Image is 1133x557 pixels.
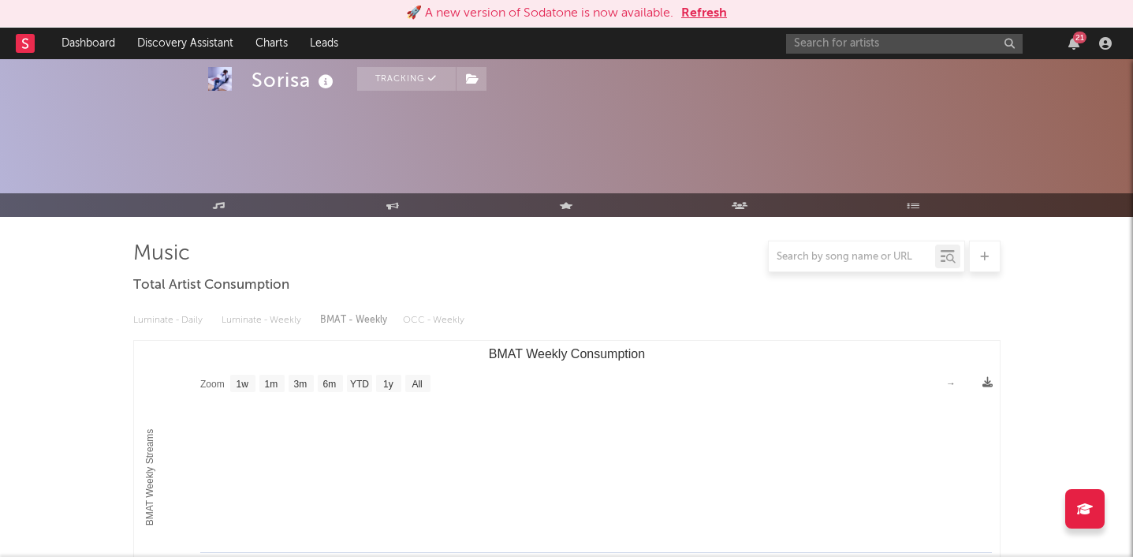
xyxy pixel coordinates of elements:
[1073,32,1086,43] div: 21
[322,379,336,390] text: 6m
[126,28,244,59] a: Discovery Assistant
[144,429,155,526] text: BMAT Weekly Streams
[264,379,278,390] text: 1m
[412,379,422,390] text: All
[786,34,1023,54] input: Search for artists
[200,379,225,390] text: Zoom
[383,379,393,390] text: 1y
[357,67,456,91] button: Tracking
[244,28,299,59] a: Charts
[299,28,349,59] a: Leads
[252,67,337,93] div: Sorisa
[488,347,644,361] text: BMAT Weekly Consumption
[50,28,126,59] a: Dashboard
[946,378,956,389] text: →
[681,4,727,23] button: Refresh
[236,379,248,390] text: 1w
[1068,37,1079,50] button: 21
[133,276,289,295] span: Total Artist Consumption
[349,379,368,390] text: YTD
[293,379,307,390] text: 3m
[769,251,935,264] input: Search by song name or URL
[406,4,673,23] div: 🚀 A new version of Sodatone is now available.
